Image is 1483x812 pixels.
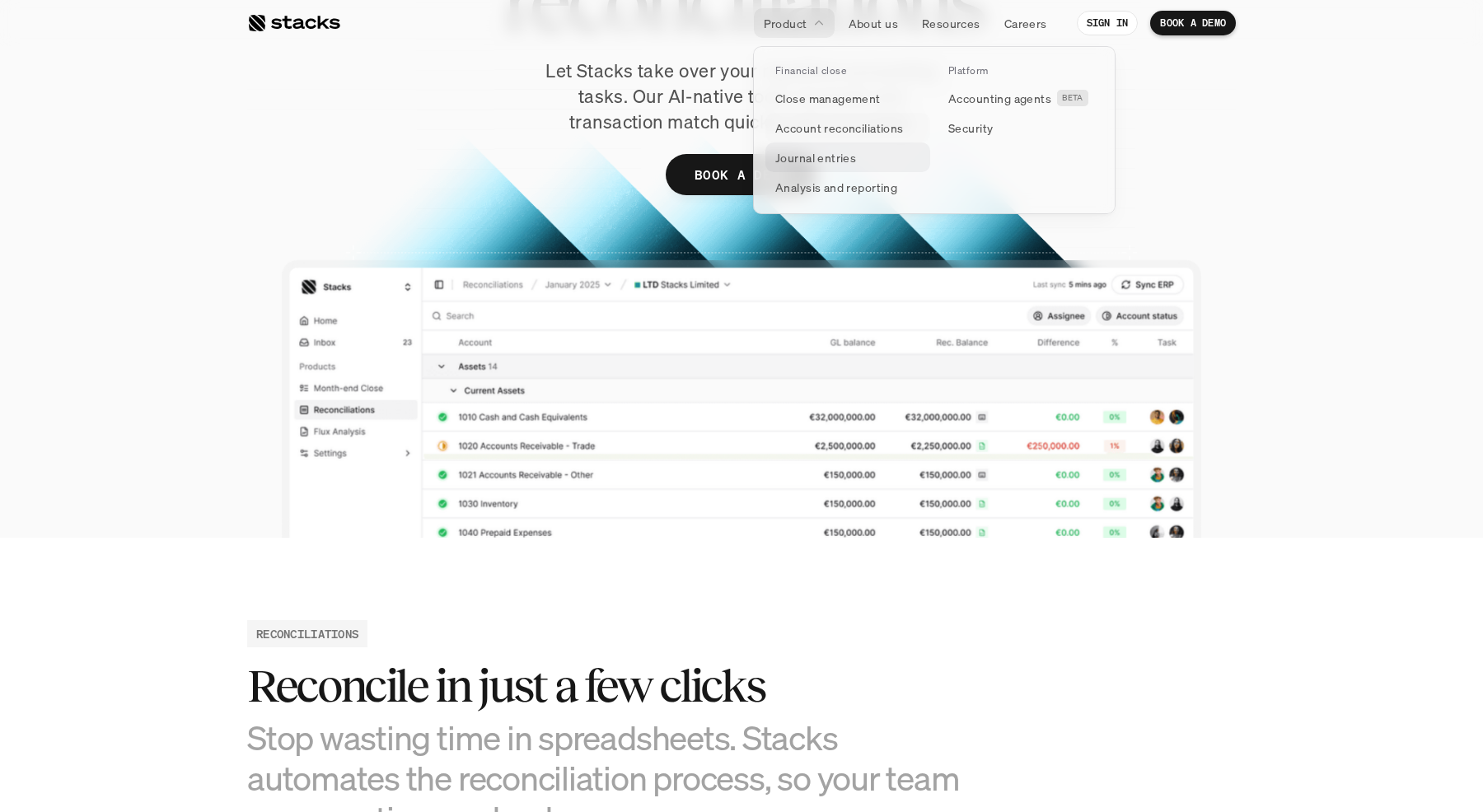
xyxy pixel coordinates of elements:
[948,90,1051,107] p: Accounting agents
[775,179,897,196] p: Analysis and reporting
[849,15,898,32] p: About us
[765,142,930,172] a: Journal entries
[765,172,930,202] a: Analysis and reporting
[948,119,993,137] p: Security
[922,15,980,32] p: Resources
[1150,11,1236,35] a: BOOK A DEMO
[695,163,788,187] p: BOOK A DEMO
[948,65,989,77] p: Platform
[765,113,930,142] a: Account reconciliations
[938,83,1103,113] a: Accounting agentsBETA
[994,8,1057,38] a: Careers
[666,154,817,195] a: BOOK A DEMO
[912,8,990,38] a: Resources
[775,149,856,166] p: Journal entries
[938,113,1103,142] a: Security
[1087,17,1129,29] p: SIGN IN
[775,90,881,107] p: Close management
[839,8,908,38] a: About us
[194,314,267,325] a: Privacy Policy
[764,15,807,32] p: Product
[247,660,989,712] h2: Reconcile in just a few clicks
[775,65,846,77] p: Financial close
[1004,15,1047,32] p: Careers
[1077,11,1139,35] a: SIGN IN
[765,83,930,113] a: Close management
[515,58,968,134] p: Let Stacks take over your repetitive accounting tasks. Our AI-native tools reconcile and transact...
[1160,17,1226,29] p: BOOK A DEMO
[775,119,904,137] p: Account reconciliations
[256,625,358,642] h2: RECONCILIATIONS
[1062,93,1083,103] h2: BETA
